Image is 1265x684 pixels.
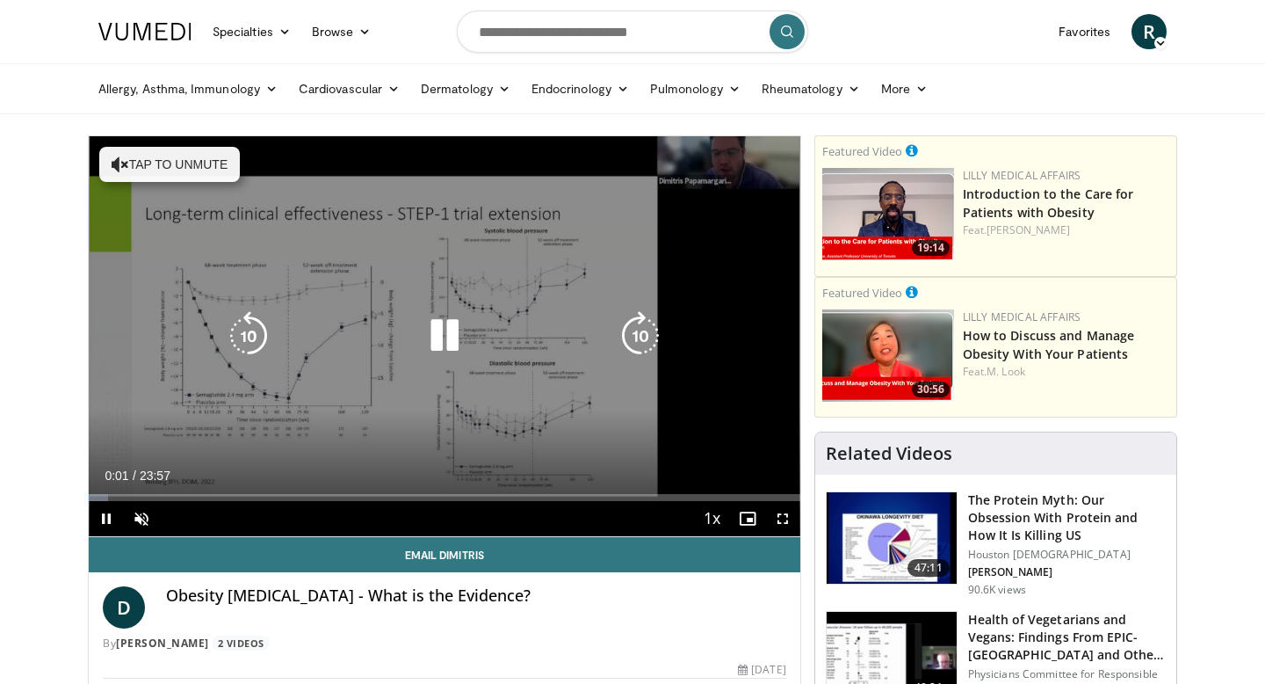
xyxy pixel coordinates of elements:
span: / [133,469,136,483]
span: 0:01 [105,469,128,483]
a: 2 Videos [212,636,270,651]
img: VuMedi Logo [98,23,192,40]
h4: Obesity [MEDICAL_DATA] - What is the Evidence? [166,586,786,606]
h3: The Protein Myth: Our Obsession With Protein and How It Is Killing US [968,491,1166,544]
button: Fullscreen [765,501,800,536]
img: c98a6a29-1ea0-4bd5-8cf5-4d1e188984a7.png.150x105_q85_crop-smart_upscale.png [822,309,954,402]
div: Feat. [963,222,1169,238]
a: How to Discuss and Manage Obesity With Your Patients [963,327,1135,362]
input: Search topics, interventions [457,11,808,53]
img: acc2e291-ced4-4dd5-b17b-d06994da28f3.png.150x105_q85_crop-smart_upscale.png [822,168,954,260]
a: Specialties [202,14,301,49]
a: More [871,71,938,106]
span: 19:14 [912,240,950,256]
a: Cardiovascular [288,71,410,106]
a: Rheumatology [751,71,871,106]
a: Dermatology [410,71,521,106]
span: 23:57 [140,469,170,483]
button: Tap to unmute [99,147,240,182]
div: Progress Bar [89,494,800,501]
p: [PERSON_NAME] [968,565,1166,579]
a: [PERSON_NAME] [116,636,209,651]
a: Pulmonology [640,71,751,106]
a: 30:56 [822,309,954,402]
div: Feat. [963,364,1169,380]
a: 47:11 The Protein Myth: Our Obsession With Protein and How It Is Killing US Houston [DEMOGRAPHIC_... [826,491,1166,597]
a: 19:14 [822,168,954,260]
a: Endocrinology [521,71,640,106]
button: Playback Rate [695,501,730,536]
span: 30:56 [912,382,950,397]
a: Allergy, Asthma, Immunology [88,71,288,106]
p: 90.6K views [968,583,1026,597]
a: Lilly Medical Affairs [963,309,1081,324]
div: [DATE] [738,662,785,678]
a: M. Look [987,364,1025,379]
small: Featured Video [822,143,902,159]
a: Lilly Medical Affairs [963,168,1081,183]
button: Pause [89,501,124,536]
video-js: Video Player [89,136,800,537]
a: [PERSON_NAME] [987,222,1070,237]
img: b7b8b05e-5021-418b-a89a-60a270e7cf82.150x105_q85_crop-smart_upscale.jpg [827,492,957,584]
a: Browse [301,14,382,49]
p: Houston [DEMOGRAPHIC_DATA] [968,548,1166,562]
h3: Health of Vegetarians and Vegans: Findings From EPIC-[GEOGRAPHIC_DATA] and Othe… [968,611,1166,664]
a: R [1131,14,1167,49]
a: Email Dimitris [89,537,800,572]
button: Unmute [124,501,159,536]
span: 47:11 [907,559,950,577]
a: Favorites [1048,14,1121,49]
button: Enable picture-in-picture mode [730,501,765,536]
h4: Related Videos [826,443,952,464]
small: Featured Video [822,285,902,301]
div: By [103,636,786,651]
a: D [103,586,145,629]
a: Introduction to the Care for Patients with Obesity [963,186,1134,221]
